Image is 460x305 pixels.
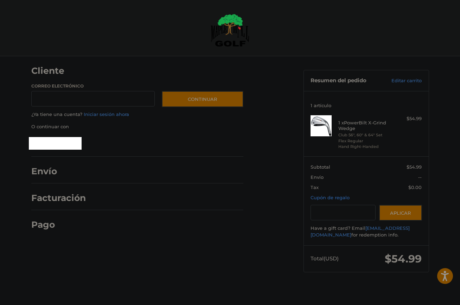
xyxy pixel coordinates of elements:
[31,193,86,203] h2: Facturación
[29,137,82,150] iframe: PayPal-paypal
[211,14,249,47] img: Maple Hill Golf
[311,205,376,221] input: Cupón de regalo o código de cupón
[31,166,72,177] h2: Envío
[408,184,422,190] span: $0.00
[31,65,72,76] h2: Cliente
[311,77,383,84] h3: Resumen del pedido
[31,219,72,230] h2: Pago
[311,225,422,239] div: Have a gift card? Email for redemption info.
[394,115,422,122] div: $54.99
[84,111,129,117] a: Iniciar sesión ahora
[311,164,330,170] span: Subtotal
[311,184,319,190] span: Tax
[162,91,243,107] button: Continuar
[338,138,392,144] li: Flex Regular
[407,164,422,170] span: $54.99
[31,83,155,89] label: Correo electrónico
[385,252,422,265] span: $54.99
[31,123,243,130] p: O continuar con
[418,174,422,180] span: --
[383,77,422,84] a: Editar carrito
[379,205,422,221] button: Aplicar
[338,132,392,138] li: Club 56°, 60° & 64° Set
[31,111,243,118] p: ¿Ya tiene una cuenta?
[338,144,392,150] li: Hand Right-Handed
[311,103,422,108] h3: 1 artículo
[311,195,350,200] a: Cupón de regalo
[338,120,392,131] h4: 1 x PowerBilt X-Grind Wedge
[311,255,339,262] span: Total (USD)
[311,174,324,180] span: Envío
